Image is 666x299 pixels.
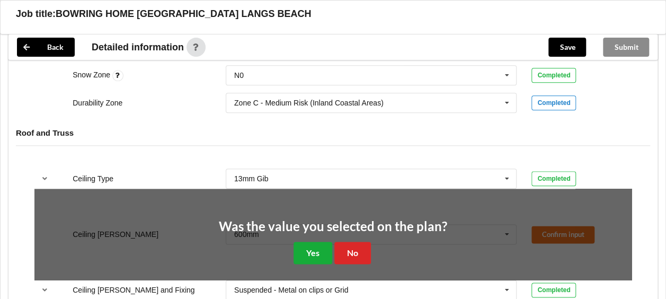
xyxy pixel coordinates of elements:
label: Durability Zone [73,99,122,107]
label: Ceiling Type [73,174,113,183]
h4: Roof and Truss [16,128,650,138]
div: Suspended - Metal on clips or Grid [234,286,349,294]
button: reference-toggle [34,169,55,188]
div: Zone C - Medium Risk (Inland Coastal Areas) [234,99,384,107]
button: Save [548,38,586,57]
div: Completed [531,95,576,110]
span: Detailed information [92,42,184,52]
h2: Was the value you selected on the plan? [219,218,447,235]
label: Snow Zone [73,71,112,79]
div: Completed [531,283,576,297]
button: Back [17,38,75,57]
div: Completed [531,68,576,83]
h3: BOWRING HOME [GEOGRAPHIC_DATA] LANGS BEACH [56,8,311,20]
div: N0 [234,72,244,79]
div: 13mm Gib [234,175,269,182]
div: Completed [531,171,576,186]
h3: Job title: [16,8,56,20]
label: Ceiling [PERSON_NAME] and Fixing [73,286,194,294]
button: No [334,242,371,263]
button: Yes [294,242,332,263]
